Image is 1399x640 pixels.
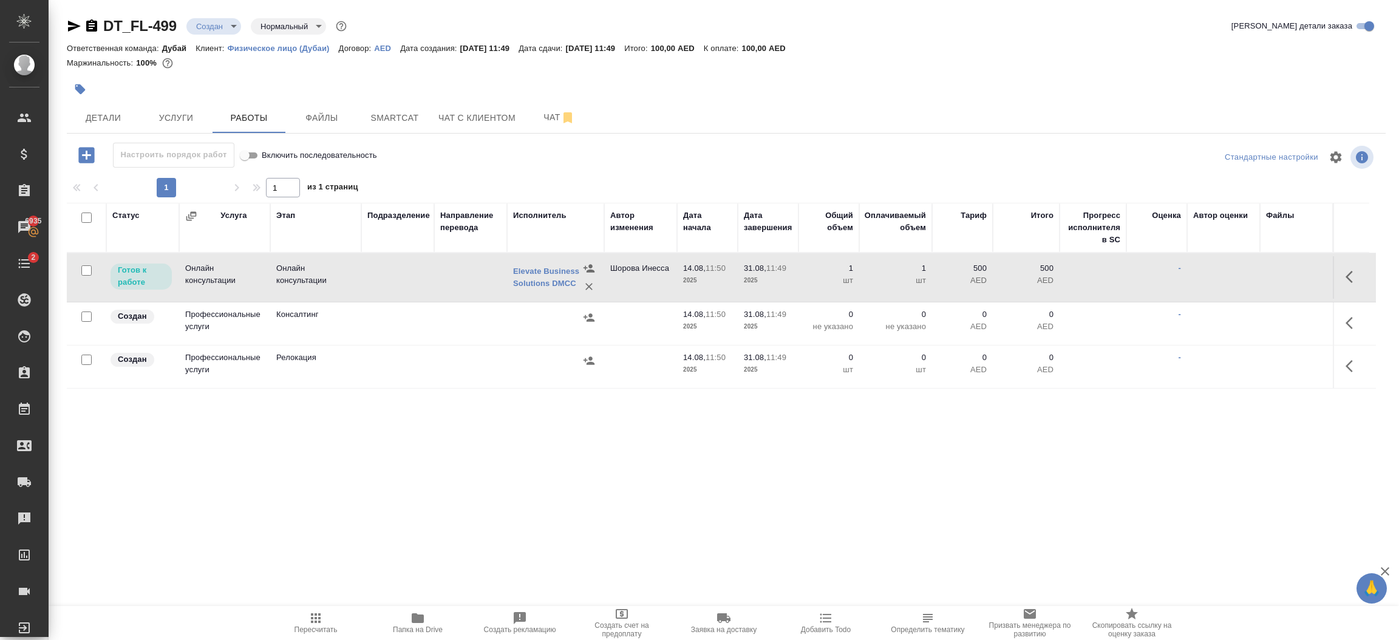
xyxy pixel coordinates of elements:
[118,353,147,366] p: Создан
[742,44,795,53] p: 100,00 AED
[262,149,377,162] span: Включить последовательность
[766,310,786,319] p: 11:49
[374,43,400,53] a: AED
[84,19,99,33] button: Скопировать ссылку
[744,274,792,287] p: 2025
[513,267,579,288] a: Elevate Business Solutions DMCC
[228,43,339,53] a: Физическое лицо (Дубаи)
[566,44,625,53] p: [DATE] 11:49
[67,76,94,103] button: Добавить тэг
[1266,209,1294,222] div: Файлы
[1356,573,1387,604] button: 🙏
[366,111,424,126] span: Smartcat
[805,364,853,376] p: шт
[999,274,1054,287] p: AED
[938,262,987,274] p: 500
[865,274,926,287] p: шт
[1193,209,1248,222] div: Автор оценки
[683,321,732,333] p: 2025
[1321,143,1350,172] span: Настроить таблицу
[865,209,926,234] div: Оплачиваемый объем
[805,352,853,364] p: 0
[3,248,46,279] a: 2
[938,274,987,287] p: AED
[179,302,270,345] td: Профессиональные услуги
[293,111,351,126] span: Файлы
[118,310,147,322] p: Создан
[865,321,926,333] p: не указано
[1152,209,1181,222] div: Оценка
[185,210,197,222] button: Сгруппировать
[24,251,43,264] span: 2
[706,353,726,362] p: 11:50
[179,256,270,299] td: Онлайн консультации
[766,264,786,273] p: 11:49
[67,19,81,33] button: Скопировать ссылку для ЯМессенджера
[307,180,358,197] span: из 1 страниц
[1066,209,1120,246] div: Прогресс исполнителя в SC
[1179,264,1181,273] a: -
[530,110,588,125] span: Чат
[276,352,355,364] p: Релокация
[18,215,49,227] span: 6935
[560,111,575,125] svg: Отписаться
[580,277,598,296] button: Удалить
[938,321,987,333] p: AED
[1222,148,1321,167] div: split button
[67,58,136,67] p: Маржинальность:
[3,212,46,242] a: 6935
[999,352,1054,364] p: 0
[67,44,162,53] p: Ответственная команда:
[400,44,460,53] p: Дата создания:
[186,18,241,35] div: Создан
[251,18,326,35] div: Создан
[1231,20,1352,32] span: [PERSON_NAME] детали заказа
[766,353,786,362] p: 11:49
[339,44,375,53] p: Договор:
[109,308,173,325] div: Заказ еще не согласован с клиентом, искать исполнителей рано
[1338,308,1367,338] button: Здесь прячутся важные кнопки
[744,264,766,273] p: 31.08,
[683,353,706,362] p: 14.08,
[610,209,671,234] div: Автор изменения
[160,55,175,71] button: 0.00 AED;
[744,209,792,234] div: Дата завершения
[513,209,567,222] div: Исполнитель
[865,262,926,274] p: 1
[651,44,704,53] p: 100,00 AED
[74,111,132,126] span: Детали
[938,352,987,364] p: 0
[805,308,853,321] p: 0
[805,209,853,234] div: Общий объем
[580,352,598,370] button: Назначить
[999,321,1054,333] p: AED
[136,58,160,67] p: 100%
[228,44,339,53] p: Физическое лицо (Дубаи)
[367,209,430,222] div: Подразделение
[744,321,792,333] p: 2025
[276,209,295,222] div: Этап
[865,308,926,321] p: 0
[276,308,355,321] p: Консалтинг
[70,143,103,168] button: Добавить работу
[220,209,247,222] div: Услуга
[1338,352,1367,381] button: Здесь прячутся важные кнопки
[744,353,766,362] p: 31.08,
[257,21,311,32] button: Нормальный
[744,364,792,376] p: 2025
[1179,353,1181,362] a: -
[865,352,926,364] p: 0
[460,44,519,53] p: [DATE] 11:49
[706,310,726,319] p: 11:50
[333,18,349,34] button: Доп статусы указывают на важность/срочность заказа
[179,346,270,388] td: Профессиональные услуги
[683,364,732,376] p: 2025
[580,308,598,327] button: Назначить
[999,364,1054,376] p: AED
[961,209,987,222] div: Тариф
[683,274,732,287] p: 2025
[118,264,165,288] p: Готов к работе
[1031,209,1054,222] div: Итого
[196,44,227,53] p: Клиент:
[999,308,1054,321] p: 0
